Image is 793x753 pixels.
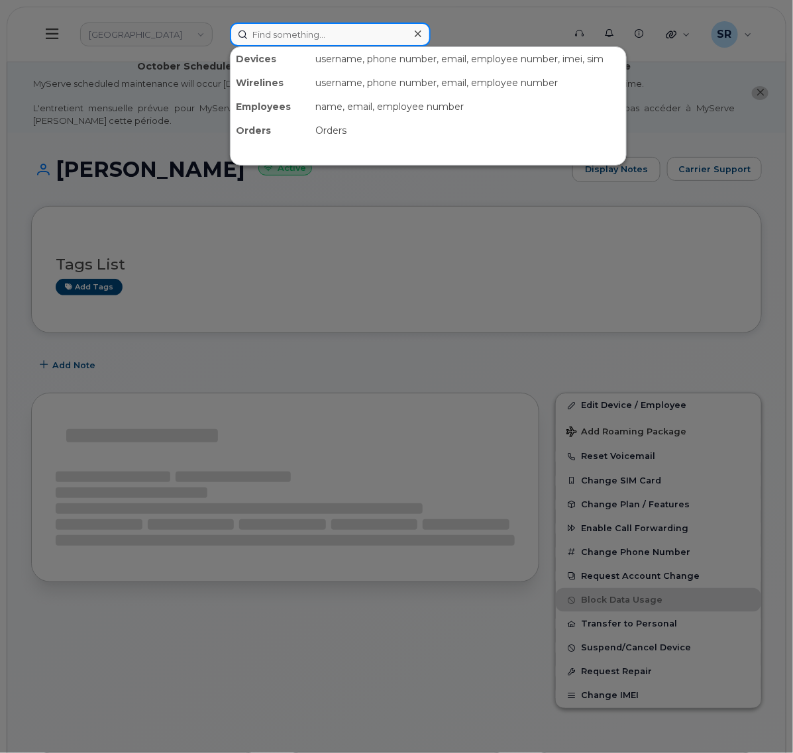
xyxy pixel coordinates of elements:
[310,119,626,142] div: Orders
[231,95,310,119] div: Employees
[735,695,783,743] iframe: Messenger Launcher
[231,119,310,142] div: Orders
[231,71,310,95] div: Wirelines
[231,47,310,71] div: Devices
[310,95,626,119] div: name, email, employee number
[310,71,626,95] div: username, phone number, email, employee number
[310,47,626,71] div: username, phone number, email, employee number, imei, sim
